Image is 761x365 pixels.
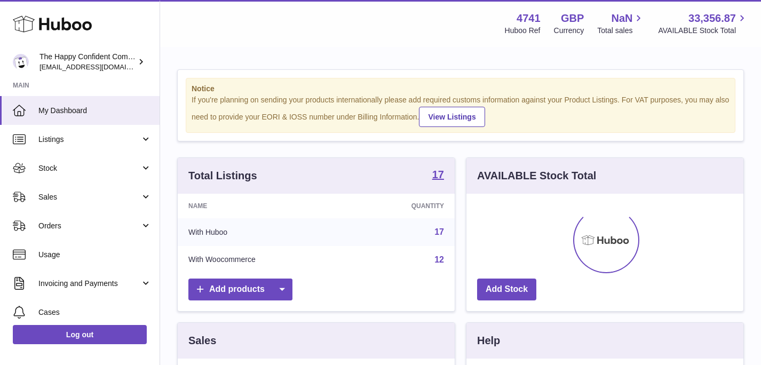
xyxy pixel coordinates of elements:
[419,107,485,127] a: View Listings
[178,218,350,246] td: With Huboo
[477,279,536,300] a: Add Stock
[611,11,632,26] span: NaN
[178,246,350,274] td: With Woocommerce
[38,134,140,145] span: Listings
[597,26,645,36] span: Total sales
[38,250,152,260] span: Usage
[561,11,584,26] strong: GBP
[38,307,152,318] span: Cases
[688,11,736,26] span: 33,356.87
[39,52,136,72] div: The Happy Confident Company
[658,26,748,36] span: AVAILABLE Stock Total
[658,11,748,36] a: 33,356.87 AVAILABLE Stock Total
[477,334,500,348] h3: Help
[13,54,29,70] img: contact@happyconfident.com
[188,334,216,348] h3: Sales
[434,255,444,264] a: 12
[597,11,645,36] a: NaN Total sales
[554,26,584,36] div: Currency
[38,163,140,173] span: Stock
[432,169,444,182] a: 17
[517,11,541,26] strong: 4741
[192,95,730,127] div: If you're planning on sending your products internationally please add required customs informati...
[432,169,444,180] strong: 17
[505,26,541,36] div: Huboo Ref
[188,279,292,300] a: Add products
[192,84,730,94] strong: Notice
[178,194,350,218] th: Name
[38,106,152,116] span: My Dashboard
[188,169,257,183] h3: Total Listings
[477,169,596,183] h3: AVAILABLE Stock Total
[434,227,444,236] a: 17
[13,325,147,344] a: Log out
[350,194,455,218] th: Quantity
[39,62,157,71] span: [EMAIL_ADDRESS][DOMAIN_NAME]
[38,192,140,202] span: Sales
[38,279,140,289] span: Invoicing and Payments
[38,221,140,231] span: Orders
